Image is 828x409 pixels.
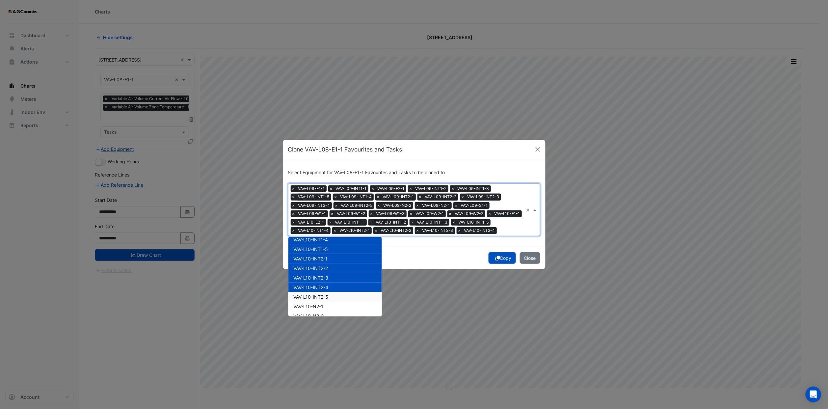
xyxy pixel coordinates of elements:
[379,227,413,234] span: VAV-L10-INT2-2
[459,202,490,209] span: VAV-L09-S1-1
[421,227,455,234] span: VAV-L10-INT2-3
[368,219,374,226] span: ×
[338,227,372,234] span: VAV-L10-INT2-1
[520,252,540,264] button: Close
[335,210,367,217] span: VAV-L09-W1-2
[294,275,329,281] span: VAV-L10-INT2-3
[297,210,328,217] span: VAV-L09-W1-1
[334,185,368,192] span: VAV-L09-INT1-1
[415,202,421,209] span: ×
[297,194,331,200] span: VAV-L09-INT1-5
[487,210,493,217] span: ×
[457,227,463,234] span: ×
[423,194,458,200] span: VAV-L09-INT2-2
[376,202,382,209] span: ×
[806,387,821,402] div: Open Intercom Messenger
[414,210,446,217] span: VAV-L09-W2-1
[288,145,402,154] h5: Clone VAV-L08-E1-1 Favourites and Tasks
[415,227,421,234] span: ×
[297,219,326,226] span: VAV-L10-E2-1
[374,219,408,226] span: VAV-L10-INT1-2
[334,202,339,209] span: ×
[291,202,297,209] span: ×
[294,256,328,261] span: VAV-L10-INT2-1
[294,304,324,309] span: VAV-L10-N2-1
[410,219,415,226] span: ×
[466,194,501,200] span: VAV-L09-INT2-3
[328,185,334,192] span: ×
[376,185,406,192] span: VAV-L09-E2-1
[408,210,414,217] span: ×
[493,210,522,217] span: VAV-L10-E1-1
[294,246,328,252] span: VAV-L10-INT1-5
[291,194,297,200] span: ×
[375,210,407,217] span: VAV-L09-W1-3
[382,202,413,209] span: VAV-L09-N2-2
[288,237,382,316] ng-dropdown-panel: Options list
[294,285,329,290] span: VAV-L10-INT2-4
[330,210,335,217] span: ×
[460,194,466,200] span: ×
[415,219,449,226] span: VAV-L10-INT1-3
[417,194,423,200] span: ×
[291,227,297,234] span: ×
[457,219,491,226] span: VAV-L10-INT1-5
[489,252,516,264] button: Copy
[297,227,331,234] span: VAV-L10-INT1-4
[297,185,327,192] span: VAV-L09-E1-1
[294,313,324,319] span: VAV-L10-N2-2
[294,294,329,300] span: VAV-L10-INT2-5
[533,145,543,154] button: Close
[414,185,448,192] span: VAV-L09-INT1-2
[421,202,452,209] span: VAV-L09-N2-1
[339,202,374,209] span: VAV-L09-INT2-5
[453,202,459,209] span: ×
[291,185,297,192] span: ×
[332,227,338,234] span: ×
[526,206,532,213] span: Clear
[328,219,334,226] span: ×
[453,210,485,217] span: VAV-L09-W2-2
[450,185,456,192] span: ×
[375,194,381,200] span: ×
[463,227,497,234] span: VAV-L10-INT2-4
[451,219,457,226] span: ×
[334,219,367,226] span: VAV-L10-INT1-1
[373,227,379,234] span: ×
[447,210,453,217] span: ×
[294,237,328,242] span: VAV-L10-INT1-4
[381,194,416,200] span: VAV-L09-INT2-1
[369,210,375,217] span: ×
[288,170,540,176] h6: Select Equipment for VAV-L08-E1-1 Favourites and Tasks to be cloned to
[456,185,491,192] span: VAV-L09-INT1-3
[291,219,297,226] span: ×
[297,202,332,209] span: VAV-L09-INT2-4
[370,185,376,192] span: ×
[333,194,339,200] span: ×
[291,210,297,217] span: ×
[408,185,414,192] span: ×
[339,194,374,200] span: VAV-L09-INT1-4
[294,265,328,271] span: VAV-L10-INT2-2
